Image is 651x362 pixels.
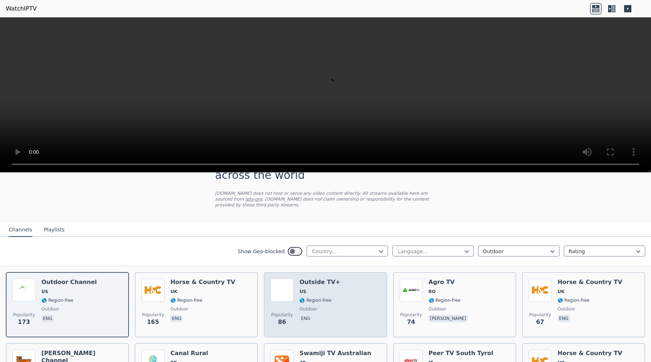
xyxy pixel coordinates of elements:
[429,297,461,303] span: 🌎 Region-free
[407,318,415,326] span: 74
[299,306,317,312] span: outdoor
[299,350,371,357] h6: Swamiji TV Australian
[13,312,35,318] span: Popularity
[429,315,468,322] p: [PERSON_NAME]
[170,350,208,357] h6: Canal Rural
[429,289,436,295] span: RO
[170,306,188,312] span: outdoor
[558,279,622,286] h6: Horse & Country TV
[170,315,183,322] p: eng
[270,279,294,302] img: Outside TV+
[400,279,423,302] img: Agro TV
[170,297,202,303] span: 🌎 Region-free
[558,289,565,295] span: UK
[271,312,293,318] span: Popularity
[558,315,570,322] p: eng
[299,279,340,286] h6: Outside TV+
[299,297,331,303] span: 🌎 Region-free
[299,315,312,322] p: eng
[558,306,575,312] span: outdoor
[6,4,37,13] a: WatchIPTV
[147,318,159,326] span: 165
[400,312,422,318] span: Popularity
[41,315,54,322] p: eng
[245,197,262,202] a: iptv-org
[142,312,164,318] span: Popularity
[12,279,36,302] img: Outdoor Channel
[41,297,73,303] span: 🌎 Region-free
[41,306,59,312] span: outdoor
[529,279,552,302] img: Horse & Country TV
[429,350,493,357] h6: Peer TV South Tyrol
[429,306,446,312] span: outdoor
[558,297,590,303] span: 🌎 Region-free
[238,248,285,255] label: Show Geo-blocked
[278,318,286,326] span: 86
[18,318,30,326] span: 173
[44,223,65,237] button: Playlists
[41,279,97,286] h6: Outdoor Channel
[429,279,469,286] h6: Agro TV
[215,190,436,208] p: [DOMAIN_NAME] does not host or serve any video content directly. All streams available here are s...
[536,318,544,326] span: 67
[529,312,551,318] span: Popularity
[41,289,48,295] span: US
[170,279,235,286] h6: Horse & Country TV
[299,289,306,295] span: US
[170,289,177,295] span: UK
[9,223,32,237] button: Channels
[558,350,622,357] h6: Horse & Country TV
[141,279,165,302] img: Horse & Country TV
